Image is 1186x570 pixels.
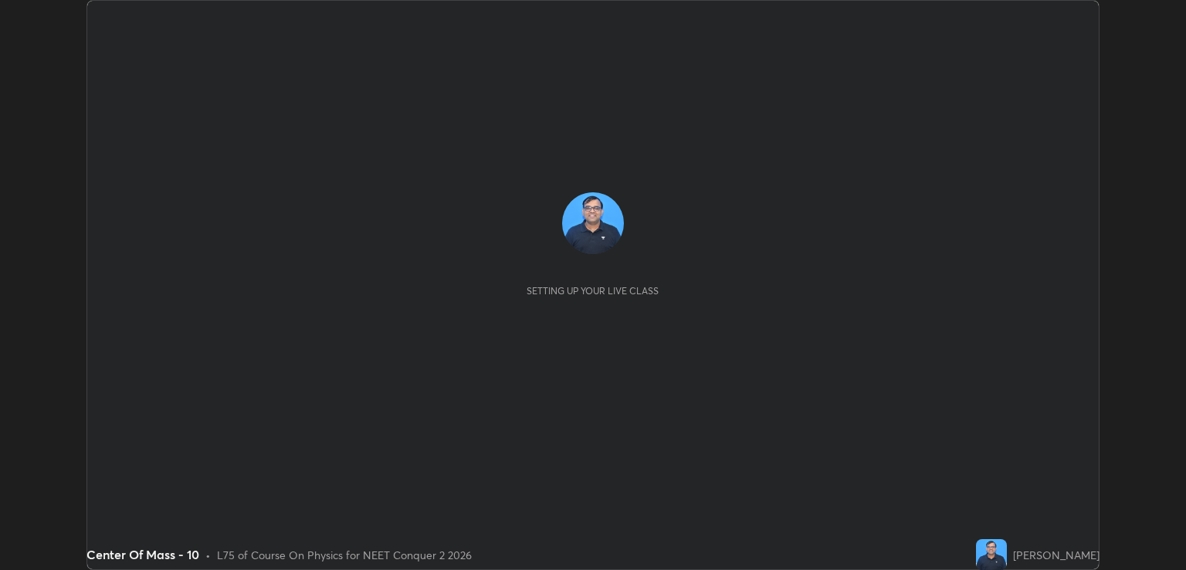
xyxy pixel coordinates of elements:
div: L75 of Course On Physics for NEET Conquer 2 2026 [217,547,472,563]
div: • [205,547,211,563]
div: Center Of Mass - 10 [86,545,199,564]
img: c8efc32e9f1a4c10bde3d70895648330.jpg [562,192,624,254]
div: Setting up your live class [527,285,659,297]
img: c8efc32e9f1a4c10bde3d70895648330.jpg [976,539,1007,570]
div: [PERSON_NAME] [1013,547,1100,563]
